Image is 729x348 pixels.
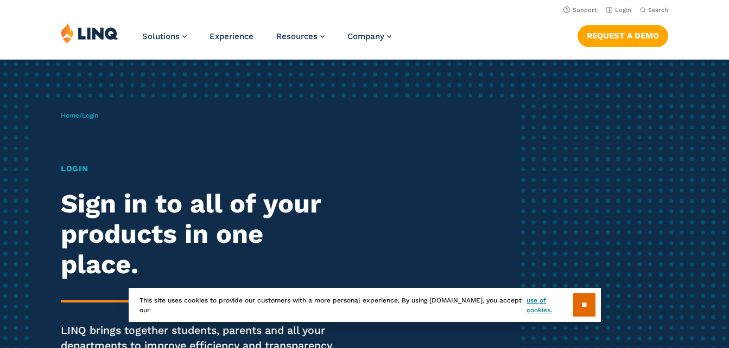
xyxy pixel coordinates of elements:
[276,31,318,41] span: Resources
[563,7,597,14] a: Support
[61,112,79,119] a: Home
[527,295,573,315] a: use of cookies.
[606,7,631,14] a: Login
[347,31,384,41] span: Company
[640,6,668,14] button: Open Search Bar
[210,31,253,41] a: Experience
[648,7,668,14] span: Search
[276,31,325,41] a: Resources
[61,23,118,43] img: LINQ | K‑12 Software
[142,31,187,41] a: Solutions
[82,112,98,119] span: Login
[142,31,180,41] span: Solutions
[142,23,391,59] nav: Primary Navigation
[61,163,341,175] h1: Login
[129,288,601,322] div: This site uses cookies to provide our customers with a more personal experience. By using [DOMAIN...
[578,25,668,47] a: Request a Demo
[578,23,668,47] nav: Button Navigation
[61,112,98,119] span: /
[347,31,391,41] a: Company
[61,189,341,279] h2: Sign in to all of your products in one place.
